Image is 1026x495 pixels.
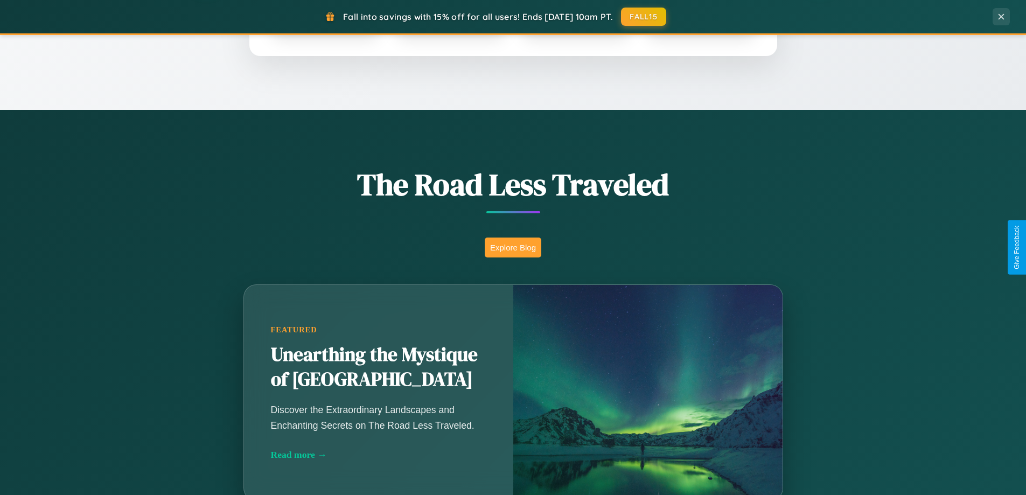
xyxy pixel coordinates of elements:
div: Featured [271,325,486,334]
h1: The Road Less Traveled [190,164,836,205]
div: Give Feedback [1013,226,1021,269]
div: Read more → [271,449,486,461]
button: FALL15 [621,8,666,26]
span: Fall into savings with 15% off for all users! Ends [DATE] 10am PT. [343,11,613,22]
h2: Unearthing the Mystique of [GEOGRAPHIC_DATA] [271,343,486,392]
button: Explore Blog [485,238,541,257]
p: Discover the Extraordinary Landscapes and Enchanting Secrets on The Road Less Traveled. [271,402,486,433]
